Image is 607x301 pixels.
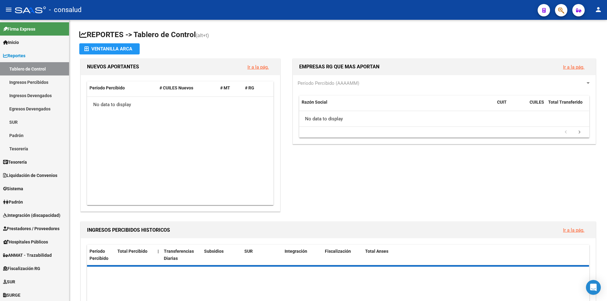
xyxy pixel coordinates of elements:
datatable-header-cell: Período Percibido [87,245,115,265]
button: Ir a la pág. [558,224,589,236]
span: Fiscalización [325,249,351,254]
span: SURGE [3,292,20,299]
span: CUIT [497,100,507,105]
span: Reportes [3,52,25,59]
span: EMPRESAS RG QUE MAS APORTAN [299,64,379,70]
span: CUILES [530,100,544,105]
div: Open Intercom Messenger [586,280,601,295]
span: ANMAT - Trazabilidad [3,252,52,259]
mat-icon: person [595,6,602,13]
span: Período Percibido [90,85,125,90]
a: Ir a la pág. [247,64,269,70]
button: Ir a la pág. [558,61,589,73]
datatable-header-cell: Subsidios [202,245,242,265]
datatable-header-cell: CUILES [527,96,546,116]
datatable-header-cell: CUIT [495,96,527,116]
datatable-header-cell: # CUILES Nuevos [157,81,218,95]
span: Firma Express [3,26,35,32]
datatable-header-cell: Razón Social [299,96,495,116]
span: - consalud [49,3,81,17]
datatable-header-cell: Integración [282,245,322,265]
mat-icon: menu [5,6,12,13]
span: Período Percibido [90,249,108,261]
button: Ventanilla ARCA [79,43,140,54]
datatable-header-cell: SUR [242,245,282,265]
span: Período Percibido (AAAAMM) [298,80,359,86]
span: # RG [245,85,254,90]
a: Ir a la pág. [563,64,584,70]
span: # CUILES Nuevos [159,85,193,90]
span: # MT [220,85,230,90]
span: Subsidios [204,249,224,254]
div: No data to display [299,111,589,127]
span: Fiscalización RG [3,265,40,272]
span: Integración [285,249,307,254]
a: go to previous page [560,129,572,136]
h1: REPORTES -> Tablero de Control [79,30,597,41]
span: Total Anses [365,249,388,254]
span: INGRESOS PERCIBIDOS HISTORICOS [87,227,170,233]
datatable-header-cell: # MT [218,81,242,95]
datatable-header-cell: | [155,245,161,265]
span: SUR [3,278,15,285]
span: Prestadores / Proveedores [3,225,59,232]
span: (alt+t) [196,32,209,38]
div: No data to display [87,97,273,112]
span: Tesorería [3,159,27,166]
datatable-header-cell: Total Anses [363,245,583,265]
span: NUEVOS APORTANTES [87,64,139,70]
span: Inicio [3,39,19,46]
span: | [158,249,159,254]
span: Total Percibido [117,249,147,254]
span: Sistema [3,185,23,192]
datatable-header-cell: Transferencias Diarias [161,245,202,265]
span: SUR [244,249,253,254]
a: go to next page [574,129,585,136]
span: Transferencias Diarias [164,249,194,261]
span: Integración (discapacidad) [3,212,60,219]
div: Ventanilla ARCA [84,43,135,54]
span: Razón Social [302,100,327,105]
button: Ir a la pág. [242,61,274,73]
a: Ir a la pág. [563,227,584,233]
datatable-header-cell: Total Transferido [546,96,589,116]
span: Hospitales Públicos [3,239,48,245]
span: Total Transferido [548,100,583,105]
datatable-header-cell: Período Percibido [87,81,157,95]
datatable-header-cell: Total Percibido [115,245,155,265]
span: Liquidación de Convenios [3,172,57,179]
span: Padrón [3,199,23,205]
datatable-header-cell: # RG [242,81,267,95]
datatable-header-cell: Fiscalización [322,245,363,265]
